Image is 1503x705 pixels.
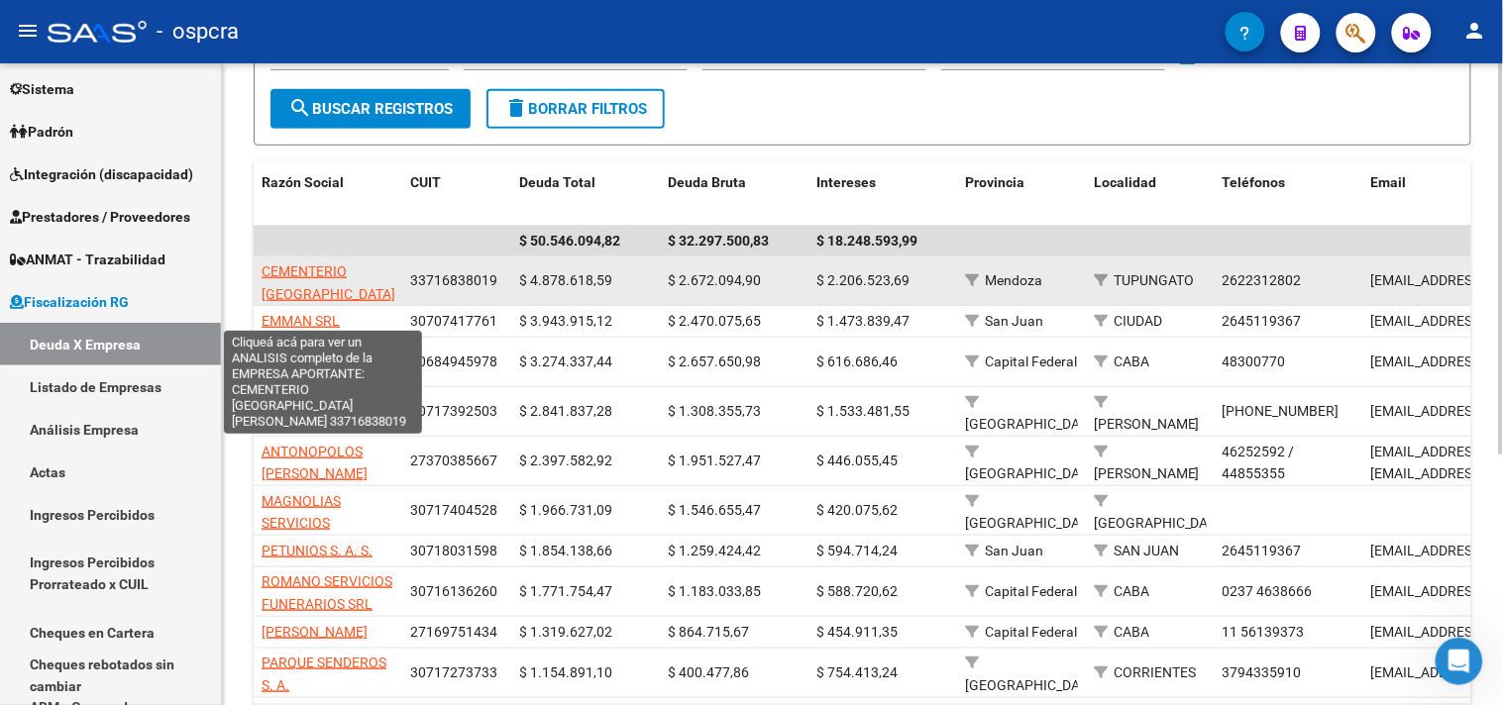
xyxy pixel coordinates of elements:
span: $ 50.546.094,82 [519,233,620,249]
span: [PERSON_NAME] [1094,416,1200,432]
span: $ 2.657.650,98 [668,353,761,369]
span: 11 56139373 [1223,624,1305,640]
span: $ 588.720,62 [816,583,898,599]
span: $ 1.854.138,66 [519,543,612,558]
span: San Juan [985,543,1043,558]
span: 30717273733 [410,664,497,680]
datatable-header-cell: CUIT [402,161,511,227]
span: Padrón [10,121,73,143]
span: [GEOGRAPHIC_DATA] [965,465,1099,481]
span: Borrar Filtros [504,100,647,118]
mat-icon: search [288,96,312,120]
span: 30684945978 [410,353,497,369]
span: $ 2.672.094,90 [668,272,761,288]
span: $ 1.154.891,10 [519,664,612,680]
datatable-header-cell: Razón Social [254,161,402,227]
span: $ 420.075,62 [816,502,898,518]
span: $ 754.413,24 [816,664,898,680]
datatable-header-cell: Localidad [1086,161,1215,227]
span: SAN JUAN [1114,543,1179,558]
span: $ 18.248.593,99 [816,233,917,249]
span: $ 1.308.355,73 [668,403,761,419]
span: 30717392503 [410,403,497,419]
span: $ 616.686,46 [816,353,898,369]
span: Capital Federal [985,624,1077,640]
span: CORRIENTES [1114,664,1196,680]
span: Localidad [1094,174,1156,190]
span: Deuda Total [519,174,595,190]
span: Email [1371,174,1407,190]
span: 27169751434 [410,624,497,640]
span: PARQUE SENDEROS S. A. [262,655,386,693]
span: Fiscalización RG [10,291,129,313]
span: Mendoza [985,272,1042,288]
span: PETUNIOS S. A. S. [262,543,373,558]
span: ANMAT - Trazabilidad [10,249,165,270]
span: DEFAGOT S. A. [262,403,353,419]
span: [PERSON_NAME] [262,624,368,640]
span: Deuda Bruta [668,174,746,190]
span: $ 864.715,67 [668,624,749,640]
span: ROMANO SERVICIOS FUNERARIOS SRL [262,573,392,612]
span: $ 1.473.839,47 [816,313,910,329]
span: 48300770 [1223,353,1286,369]
span: 33716838019 [410,272,497,288]
span: 46252592 / 44855355 [1223,444,1295,482]
span: 30707417761 [410,313,497,329]
span: Capital Federal [985,353,1077,369]
span: EMMAN SRL [262,313,340,329]
span: [GEOGRAPHIC_DATA] [1094,515,1228,531]
span: 30718031598 [410,543,497,558]
span: $ 446.055,45 [816,453,898,468]
button: Buscar Registros [270,89,471,129]
span: Intereses [816,174,876,190]
span: BOSQUE DEL RECUERDO SA [262,345,352,383]
span: 27370385667 [410,453,497,468]
span: 3794335910 [1223,664,1302,680]
span: $ 1.259.424,42 [668,543,761,558]
span: $ 400.477,86 [668,664,749,680]
span: 2645119367 [1223,543,1302,558]
span: Capital Federal [985,583,1077,599]
mat-icon: menu [16,19,40,43]
span: 2622312802 [1223,272,1302,288]
span: TUPUNGATO [1114,272,1194,288]
span: ANTONOPOLOS [PERSON_NAME] [262,444,368,482]
span: $ 1.966.731,09 [519,502,612,518]
mat-icon: person [1463,19,1487,43]
span: $ 1.771.754,47 [519,583,612,599]
span: Razón Social [262,174,344,190]
span: [GEOGRAPHIC_DATA] [965,515,1099,531]
span: $ 2.206.523,69 [816,272,910,288]
datatable-header-cell: Teléfonos [1215,161,1363,227]
span: 2645119367 [1223,313,1302,329]
span: MAGNOLIAS SERVICIOS CREMATORIOS S. CAP I SECC IV [262,493,371,576]
span: CABA [1114,583,1149,599]
span: $ 32.297.500,83 [668,233,769,249]
span: CUIT [410,174,441,190]
span: Teléfonos [1223,174,1286,190]
span: $ 4.878.618,59 [519,272,612,288]
span: $ 2.470.075,65 [668,313,761,329]
span: Integración (discapacidad) [10,163,193,185]
span: Provincia [965,174,1024,190]
span: $ 3.943.915,12 [519,313,612,329]
span: [GEOGRAPHIC_DATA] [965,416,1099,432]
span: $ 2.841.837,28 [519,403,612,419]
span: 0237 4638666 [1223,583,1313,599]
span: Prestadores / Proveedores [10,206,190,228]
datatable-header-cell: Provincia [957,161,1086,227]
span: [PERSON_NAME] [1094,465,1200,481]
span: CABA [1114,624,1149,640]
span: CEMENTERIO [GEOGRAPHIC_DATA][PERSON_NAME] [262,263,395,325]
span: Buscar Registros [288,100,453,118]
span: $ 1.183.033,85 [668,583,761,599]
datatable-header-cell: Deuda Bruta [660,161,808,227]
span: $ 1.533.481,55 [816,403,910,419]
span: San Juan [985,313,1043,329]
iframe: Intercom live chat [1436,638,1483,685]
span: $ 454.911,35 [816,624,898,640]
span: [PHONE_NUMBER] [1223,403,1340,419]
span: 30716136260 [410,583,497,599]
span: CABA [1114,353,1149,369]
